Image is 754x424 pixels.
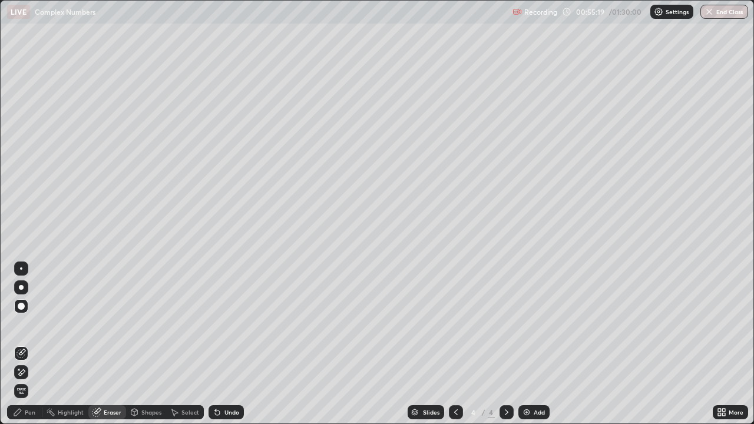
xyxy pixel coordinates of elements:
img: class-settings-icons [654,7,663,16]
div: Select [181,409,199,415]
p: Settings [666,9,689,15]
img: end-class-cross [705,7,714,16]
img: recording.375f2c34.svg [512,7,522,16]
div: Shapes [141,409,161,415]
p: Complex Numbers [35,7,95,16]
div: Undo [224,409,239,415]
p: Recording [524,8,557,16]
button: End Class [700,5,748,19]
div: Eraser [104,409,121,415]
img: add-slide-button [522,408,531,417]
div: Highlight [58,409,84,415]
div: Slides [423,409,439,415]
p: LIVE [11,7,27,16]
div: More [729,409,743,415]
div: / [482,409,485,416]
div: 4 [488,407,495,418]
span: Erase all [15,387,28,395]
div: Pen [25,409,35,415]
div: 4 [468,409,479,416]
div: Add [534,409,545,415]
